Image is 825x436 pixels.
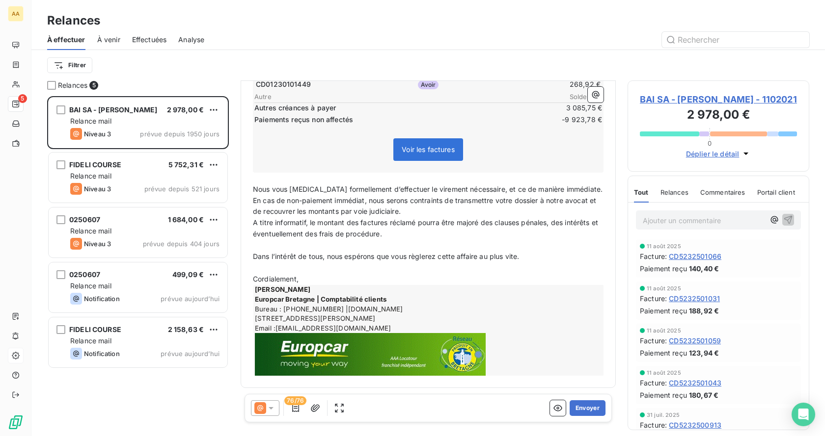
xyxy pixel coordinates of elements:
span: Paiement reçu [640,348,687,358]
span: 2 978,00 € [167,105,204,114]
span: Autre [254,93,543,101]
span: 5 [89,81,98,90]
span: FIDELI COURSE [69,160,121,169]
span: Relances [660,188,688,196]
span: Facture : [640,378,667,388]
span: Commentaires [700,188,745,196]
span: Analyse [178,35,204,45]
span: À effectuer [47,35,85,45]
input: Rechercher [662,32,809,48]
span: Relance mail [70,336,111,345]
div: Open Intercom Messenger [792,403,815,426]
span: prévue aujourd’hui [161,350,220,358]
span: 31 juil. 2025 [647,412,680,418]
span: Dans l’intérêt de tous, nous espérons que vous règlerez cette affaire au plus vite. [253,252,519,260]
span: 5 [18,94,27,103]
span: 11 août 2025 [647,370,681,376]
span: 188,92 € [689,306,719,316]
span: Notification [84,350,120,358]
span: prévue depuis 404 jours [143,240,220,248]
span: 0250607 [69,215,100,224]
button: Filtrer [47,57,92,73]
span: 11 août 2025 [647,243,681,249]
span: 0 [708,139,712,147]
h3: Relances [47,12,100,29]
span: 0250607 [69,270,100,279]
span: Notification [84,295,120,303]
span: Autres créances à payer [254,103,541,113]
span: 123,94 € [689,348,719,358]
h3: 2 978,00 € [640,106,797,126]
span: 11 août 2025 [647,328,681,333]
span: -9 923,78 € [543,115,602,125]
span: Avoir [418,80,439,89]
span: Relance mail [70,282,111,290]
span: Relance mail [70,172,111,180]
span: 140,40 € [689,263,719,274]
span: BAI SA - [PERSON_NAME] - 1102021 [640,93,797,106]
span: En cas de non-paiement immédiat, nous serons contraints de transmettre votre dossier à notre avoc... [253,196,598,216]
span: Relances [58,80,87,90]
td: CD01230101449 [255,79,370,90]
span: Paiements reçus non affectés [254,115,541,125]
span: Facture : [640,293,667,304]
span: CD5232501059 [669,335,721,346]
span: 76/76 [284,396,306,405]
span: Cordialement, [253,275,299,283]
span: BAI SA - [PERSON_NAME] [69,105,157,114]
span: Relance mail [70,227,111,235]
span: Facture : [640,420,667,430]
button: Déplier le détail [683,148,754,159]
span: prévue depuis 521 jours [144,185,220,193]
span: Déplier le détail [686,149,740,159]
span: Paiement reçu [640,263,687,274]
td: 268,92 € [487,79,601,90]
span: 1 684,00 € [168,215,204,224]
span: Niveau 3 [84,185,111,193]
span: CD5232501066 [669,251,721,261]
span: Paiement reçu [640,390,687,400]
span: CD5232501031 [669,293,720,304]
span: Niveau 3 [84,130,111,138]
span: Nous vous [MEDICAL_DATA] formellement d’effectuer le virement nécessaire, et ce de manière immédi... [253,185,603,193]
span: 11 août 2025 [647,285,681,291]
span: Relance mail [70,117,111,125]
div: AA [8,6,24,22]
span: prévue aujourd’hui [161,295,220,303]
span: CD5232500913 [669,420,721,430]
span: CD5232501043 [669,378,721,388]
span: A titre informatif, le montant des factures réclamé pourra être majoré des clauses pénales, des i... [253,218,600,238]
span: 5 752,31 € [168,160,204,169]
span: Portail client [757,188,795,196]
span: Effectuées [132,35,167,45]
div: grid [47,96,229,436]
button: Envoyer [570,400,605,416]
a: 5 [8,96,23,112]
img: Logo LeanPay [8,414,24,430]
span: À venir [97,35,120,45]
span: Paiement reçu [640,306,687,316]
span: Solde TTC [543,93,602,101]
span: prévue depuis 1950 jours [140,130,220,138]
span: 180,67 € [689,390,718,400]
span: Voir les factures [402,145,455,154]
span: 2 158,63 € [168,325,204,333]
span: Niveau 3 [84,240,111,248]
span: 3 085,75 € [543,103,602,113]
span: Facture : [640,335,667,346]
span: FIDELI COURSE [69,325,121,333]
span: Facture : [640,251,667,261]
span: 499,09 € [172,270,204,279]
span: Tout [634,188,649,196]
